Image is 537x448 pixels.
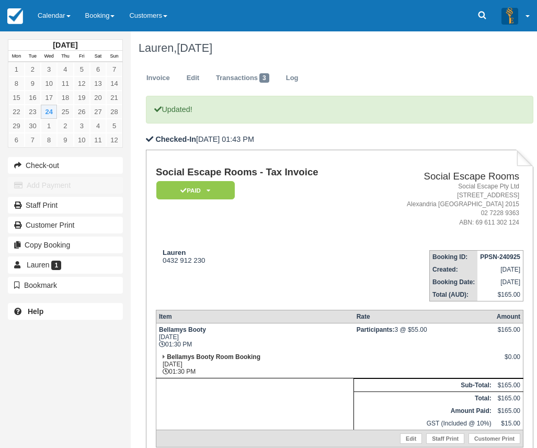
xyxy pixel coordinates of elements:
a: Lauren 1 [8,256,123,273]
td: $165.00 [494,391,523,405]
a: Staff Print [8,197,123,214]
a: Edit [400,433,422,444]
th: Fri [74,51,90,62]
a: 29 [8,119,25,133]
button: Check-out [8,157,123,174]
p: [DATE] 01:43 PM [146,134,533,145]
strong: PPSN-240925 [480,253,520,261]
a: 24 [41,105,57,119]
td: [DATE] 01:30 PM [156,323,353,351]
a: Invoice [139,68,178,88]
th: Tue [25,51,41,62]
th: Booking Date: [429,276,477,288]
h1: Lauren, [139,42,525,54]
a: Customer Print [469,433,520,444]
a: 6 [90,62,106,76]
a: 30 [25,119,41,133]
strong: [DATE] [53,41,77,49]
th: Amount [494,310,523,323]
a: 3 [41,62,57,76]
strong: Participants [357,326,395,333]
a: 12 [106,133,122,147]
h2: Social Escape Rooms [371,171,519,182]
a: 1 [41,119,57,133]
h1: Social Escape Rooms - Tax Invoice [156,167,367,178]
th: Sub-Total: [354,378,494,391]
a: 23 [25,105,41,119]
span: Lauren [27,261,50,269]
p: Updated! [146,96,533,124]
th: Total: [354,391,494,405]
a: 5 [74,62,90,76]
img: A3 [501,7,518,24]
b: Help [28,307,43,316]
td: $15.00 [494,417,523,430]
a: 5 [106,119,122,133]
a: 22 [8,105,25,119]
a: 21 [106,91,122,105]
a: 18 [57,91,73,105]
th: Wed [41,51,57,62]
a: 7 [25,133,41,147]
span: [DATE] [177,41,212,54]
a: 8 [8,76,25,91]
div: 0432 912 230 [156,249,367,264]
th: Mon [8,51,25,62]
address: Social Escape Pty Ltd [STREET_ADDRESS] Alexandria [GEOGRAPHIC_DATA] 2015 02 7228 9363 ABN: 69 611... [371,182,519,227]
a: 4 [90,119,106,133]
button: Copy Booking [8,237,123,253]
button: Add Payment [8,177,123,194]
a: 12 [74,76,90,91]
a: 11 [90,133,106,147]
td: [DATE] [477,276,523,288]
td: [DATE] 01:30 PM [156,351,353,378]
td: GST (Included @ 10%) [354,417,494,430]
td: $165.00 [494,405,523,417]
th: Sun [106,51,122,62]
div: $165.00 [497,326,520,342]
th: Total (AUD): [429,288,477,301]
strong: Bellamys Booty [159,326,206,333]
th: Created: [429,263,477,276]
a: 9 [57,133,73,147]
a: 11 [57,76,73,91]
a: Transactions3 [208,68,277,88]
td: 3 @ $55.00 [354,323,494,351]
th: Thu [57,51,73,62]
a: 9 [25,76,41,91]
a: 8 [41,133,57,147]
th: Booking ID: [429,250,477,263]
img: checkfront-main-nav-mini-logo.png [7,8,23,24]
em: Paid [156,181,235,199]
a: 4 [57,62,73,76]
strong: Bellamys Booty Room Booking [167,353,260,361]
td: [DATE] [477,263,523,276]
th: Sat [90,51,106,62]
th: Amount Paid: [354,405,494,417]
strong: Lauren [163,249,186,256]
a: Edit [179,68,207,88]
a: Staff Print [426,433,464,444]
a: 25 [57,105,73,119]
a: 3 [74,119,90,133]
a: Paid [156,181,231,200]
a: 10 [41,76,57,91]
span: 1 [51,261,61,270]
a: 16 [25,91,41,105]
a: 10 [74,133,90,147]
a: 7 [106,62,122,76]
th: Item [156,310,353,323]
a: Customer Print [8,217,123,233]
div: $0.00 [497,353,520,369]
a: 17 [41,91,57,105]
span: 3 [259,73,269,83]
a: 20 [90,91,106,105]
a: 14 [106,76,122,91]
a: 1 [8,62,25,76]
a: 19 [74,91,90,105]
a: 26 [74,105,90,119]
b: Checked-In [155,135,196,143]
a: 2 [57,119,73,133]
button: Bookmark [8,277,123,294]
a: 28 [106,105,122,119]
